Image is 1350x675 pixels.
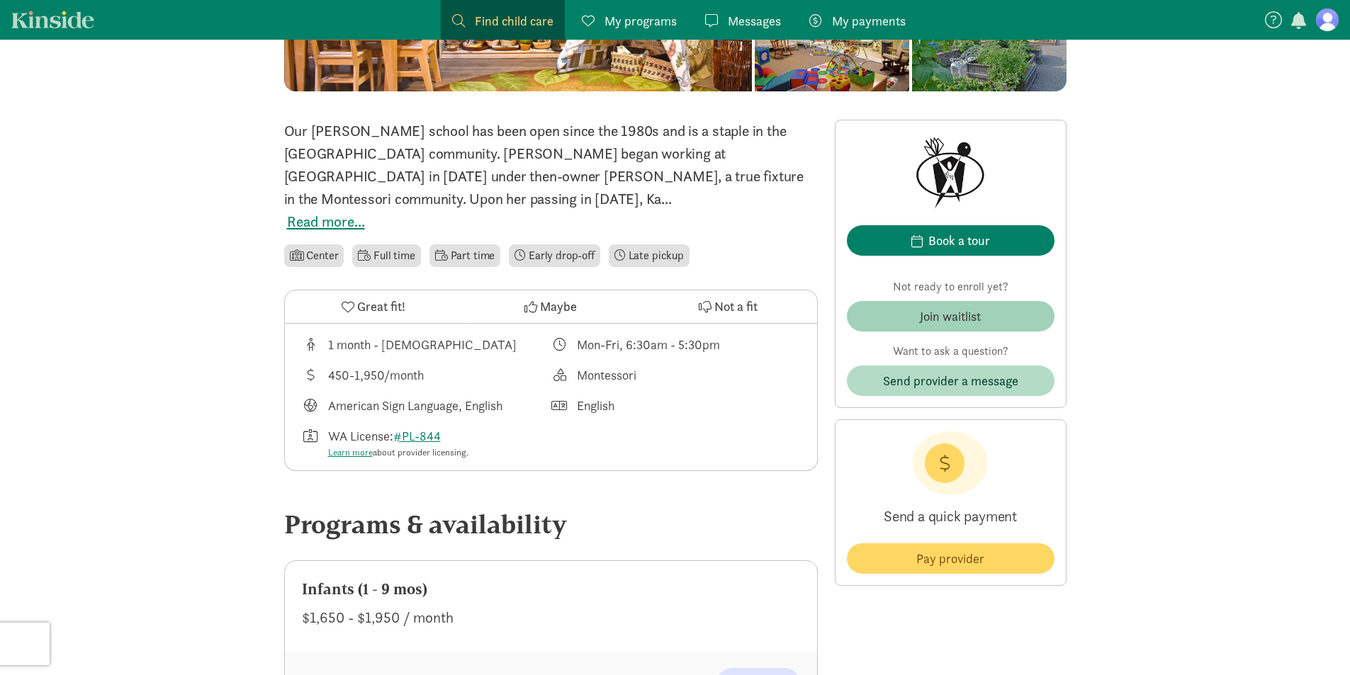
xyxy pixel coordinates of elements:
span: Maybe [540,297,577,316]
div: Age range for children that this provider cares for [302,335,551,354]
li: Early drop-off [509,244,600,267]
div: Class schedule [551,335,800,354]
li: Full time [352,244,420,267]
div: Book a tour [928,231,990,250]
div: Programs & availability [284,505,818,543]
img: Provider logo [911,132,989,208]
span: Find child care [475,11,553,30]
div: Languages taught [302,396,551,415]
button: Send provider a message [847,365,1054,396]
a: Learn more [328,446,373,458]
span: Not a fit [714,297,758,316]
li: Center [284,244,344,267]
a: Kinside [11,11,94,28]
div: 450-1,950/month [328,365,424,385]
div: License number [302,426,551,460]
p: Want to ask a question? [847,343,1054,360]
div: Montessori [577,365,636,385]
button: Book a tour [847,225,1054,256]
p: Send a quick payment [847,495,1054,538]
span: My programs [604,11,677,30]
button: Not a fit [639,290,816,323]
p: Not ready to enroll yet? [847,278,1054,295]
div: 1 month - [DEMOGRAPHIC_DATA] [328,335,517,354]
div: about provider licensing. [328,446,468,460]
span: Messages [728,11,781,30]
button: Maybe [462,290,639,323]
span: Send provider a message [883,371,1018,390]
div: English [577,396,614,415]
button: Join waitlist [847,301,1054,331]
li: Part time [429,244,500,267]
div: Mon-Fri, 6:30am - 5:30pm [577,335,720,354]
div: $1,650 - $1,950 / month [302,606,800,629]
div: Infants (1 - 9 mos) [302,578,800,601]
button: Read more... [287,210,365,233]
div: This provider's education philosophy [551,365,800,385]
div: Languages spoken [551,396,800,415]
div: American Sign Language, English [328,396,502,415]
div: Average tuition for this program [302,365,551,385]
span: Great fit! [357,297,405,316]
a: #PL-844 [393,428,441,444]
span: My payments [832,11,906,30]
li: Late pickup [609,244,690,267]
div: Our [PERSON_NAME] school has been open since the 1980s and is a staple in the [GEOGRAPHIC_DATA] c... [284,120,818,210]
div: Join waitlist [920,307,981,326]
span: Pay provider [916,549,984,568]
div: WA License: [328,426,468,460]
button: Great fit! [285,290,462,323]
